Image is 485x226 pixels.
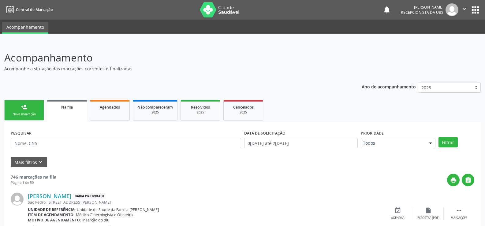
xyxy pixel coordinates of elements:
p: Acompanhe a situação das marcações correntes e finalizadas [4,65,338,72]
i:  [465,177,472,183]
div: person_add [21,104,28,110]
label: DATA DE SOLICITAÇÃO [244,128,285,138]
b: Item de agendamento: [28,212,75,217]
div: Página 1 de 50 [11,180,56,185]
span: Recepcionista da UBS [401,10,443,15]
div: Sao Pedro, [STREET_ADDRESS][PERSON_NAME] [28,200,382,205]
p: Ano de acompanhamento [362,83,416,90]
div: Exportar (PDF) [417,216,439,220]
span: Todos [363,140,423,146]
p: Acompanhamento [4,50,338,65]
div: Nova marcação [9,112,39,117]
span: Cancelados [233,105,254,110]
strong: 746 marcações na fila [11,174,56,180]
span: Baixa Prioridade [73,193,106,199]
i:  [456,207,462,214]
a: [PERSON_NAME] [28,193,71,199]
span: Não compareceram [137,105,173,110]
i: insert_drive_file [425,207,432,214]
i: event_available [394,207,401,214]
button: Mais filtroskeyboard_arrow_down [11,157,47,168]
div: Agendar [391,216,405,220]
button: Filtrar [438,137,458,147]
i:  [461,6,468,12]
label: PESQUISAR [11,128,32,138]
label: Prioridade [361,128,384,138]
b: Motivo de agendamento: [28,217,81,223]
img: img [446,3,458,16]
button: notifications [382,6,391,14]
button:  [462,174,474,186]
span: Na fila [61,105,73,110]
button: print [447,174,460,186]
span: Agendados [100,105,120,110]
span: Resolvidos [191,105,210,110]
img: img [11,193,24,206]
div: [PERSON_NAME] [401,5,443,10]
span: Central de Marcação [16,7,53,12]
i: keyboard_arrow_down [37,159,44,165]
div: 2025 [228,110,259,115]
div: 2025 [185,110,216,115]
input: Selecione um intervalo [244,138,358,148]
button: apps [470,5,481,15]
button:  [458,3,470,16]
b: Unidade de referência: [28,207,76,212]
a: Acompanhamento [2,22,48,34]
div: Mais ações [451,216,467,220]
input: Nome, CNS [11,138,241,148]
a: Central de Marcação [4,5,53,15]
span: Médico Ginecologista e Obstetra [76,212,133,217]
span: inserção do diu [82,217,110,223]
i: print [450,177,457,183]
span: Unidade de Saude da Familia [PERSON_NAME] [77,207,159,212]
div: 2025 [137,110,173,115]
